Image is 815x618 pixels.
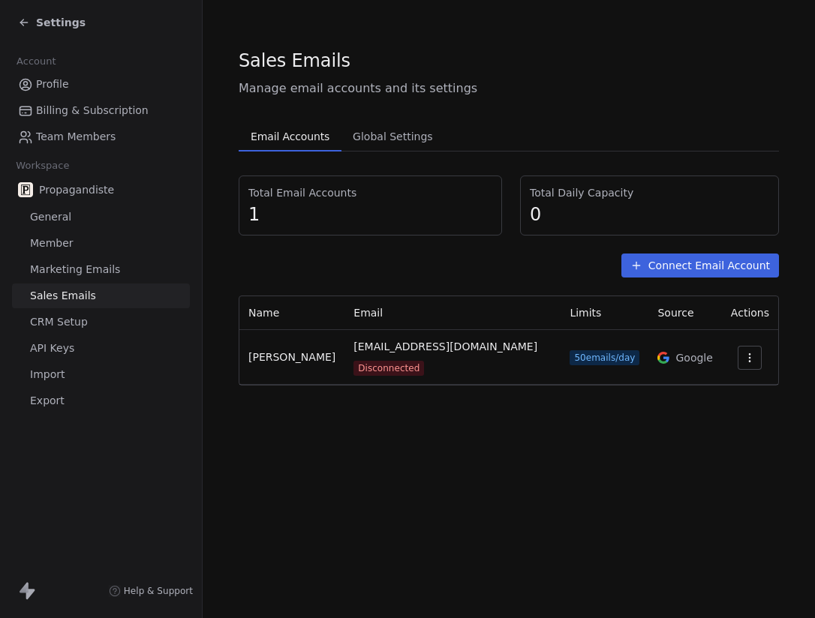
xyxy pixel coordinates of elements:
[18,15,86,30] a: Settings
[353,361,424,376] span: Disconnected
[12,205,190,229] a: General
[12,124,190,149] a: Team Members
[570,307,601,319] span: Limits
[570,350,639,365] span: 50 emails/day
[657,307,693,319] span: Source
[248,203,492,226] span: 1
[18,182,33,197] img: logo.png
[12,257,190,282] a: Marketing Emails
[530,185,769,200] span: Total Daily Capacity
[12,283,190,308] a: Sales Emails
[30,393,65,409] span: Export
[731,307,769,319] span: Actions
[30,209,71,225] span: General
[12,362,190,387] a: Import
[12,336,190,361] a: API Keys
[530,203,769,226] span: 0
[36,103,149,118] span: Billing & Subscription
[12,310,190,334] a: CRM Setup
[124,585,193,597] span: Help & Support
[30,235,74,251] span: Member
[675,350,712,365] span: Google
[30,314,88,330] span: CRM Setup
[353,307,383,319] span: Email
[12,98,190,123] a: Billing & Subscription
[353,339,537,355] span: [EMAIL_ADDRESS][DOMAIN_NAME]
[347,126,439,147] span: Global Settings
[248,351,335,363] span: [PERSON_NAME]
[39,182,114,197] span: Propagandiste
[30,262,120,277] span: Marketing Emails
[12,388,190,413] a: Export
[239,49,350,72] span: Sales Emails
[30,367,65,382] span: Import
[621,253,779,277] button: Connect Email Account
[30,288,96,304] span: Sales Emails
[245,126,335,147] span: Email Accounts
[10,50,62,73] span: Account
[10,154,76,177] span: Workspace
[36,15,86,30] span: Settings
[248,307,279,319] span: Name
[12,231,190,256] a: Member
[248,185,492,200] span: Total Email Accounts
[109,585,193,597] a: Help & Support
[239,79,779,97] span: Manage email accounts and its settings
[30,340,74,356] span: API Keys
[12,72,190,97] a: Profile
[36,129,116,145] span: Team Members
[36,76,69,92] span: Profile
